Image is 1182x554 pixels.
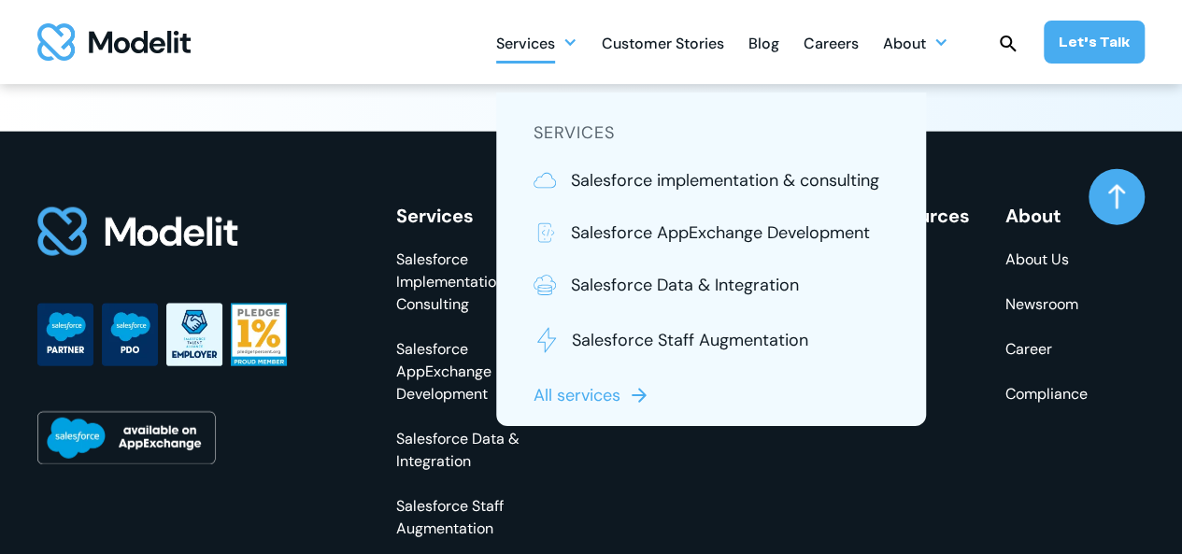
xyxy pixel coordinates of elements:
a: Salesforce Staff Augmentation [534,325,889,355]
img: footer logo [37,206,239,259]
a: Salesforce Data & Integration [396,428,521,473]
h5: SERVICES [534,121,889,146]
a: Salesforce AppExchange Development [534,220,889,245]
a: Salesforce AppExchange Development [396,338,521,405]
a: Compliance [1005,383,1088,405]
img: arrow up [1108,184,1125,210]
p: All services [534,383,620,407]
a: Salesforce Staff Augmentation [396,495,521,540]
a: Salesforce Implementation & Consulting [396,249,521,316]
div: Customer Stories [602,27,724,64]
p: Salesforce Staff Augmentation [572,328,808,352]
nav: Services [496,92,926,426]
a: Salesforce Data & Integration [534,273,889,297]
a: Salesforce implementation & consulting [534,168,889,192]
div: About [883,24,948,61]
div: About [1005,206,1088,226]
div: Let’s Talk [1059,32,1130,52]
a: Newsroom [1005,293,1088,316]
img: arrow [628,384,650,406]
a: home [37,23,191,61]
div: Services [496,24,577,61]
a: Customer Stories [602,24,724,61]
a: Career [1005,338,1088,361]
a: Careers [804,24,859,61]
div: Blog [748,27,779,64]
div: Services [396,206,521,226]
div: About [883,27,926,64]
p: Salesforce implementation & consulting [571,168,879,192]
a: Blog [748,24,779,61]
div: Services [496,27,555,64]
a: All services [534,383,654,407]
a: Let’s Talk [1044,21,1145,64]
p: Salesforce Data & Integration [571,273,799,297]
img: modelit logo [37,23,191,61]
a: About Us [1005,249,1088,271]
p: Salesforce AppExchange Development [571,220,870,245]
div: Careers [804,27,859,64]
